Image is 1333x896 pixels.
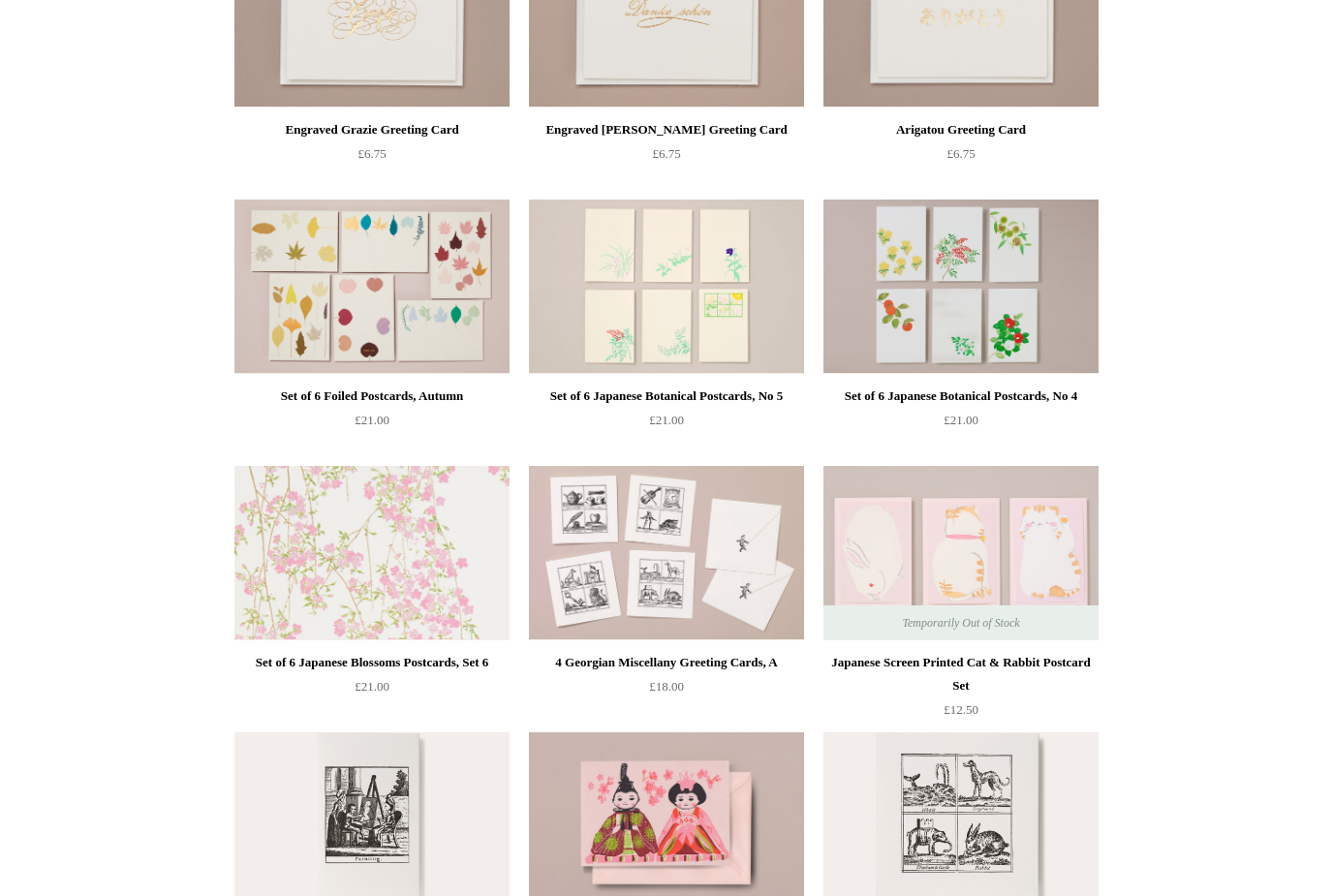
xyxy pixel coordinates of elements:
[529,651,804,730] a: 4 Georgian Miscellany Greeting Cards, A £18.00
[234,651,510,730] a: Set of 6 Japanese Blossoms Postcards, Set 6 £21.00
[649,413,684,427] span: £21.00
[529,385,804,464] a: Set of 6 Japanese Botanical Postcards, No 5 £21.00
[944,413,978,427] span: £21.00
[823,466,1099,640] img: Japanese Screen Printed Cat & Rabbit Postcard Set
[529,118,804,198] a: Engraved [PERSON_NAME] Greeting Card £6.75
[652,146,680,161] span: £6.75
[239,385,505,408] div: Set of 6 Foiled Postcards, Autumn
[823,200,1099,374] img: Set of 6 Japanese Botanical Postcards, No 4
[234,200,510,374] a: Set of 6 Foiled Postcards, Autumn Set of 6 Foiled Postcards, Autumn
[234,466,510,640] img: Set of 6 Japanese Blossoms Postcards, Set 6
[234,466,510,640] a: Set of 6 Japanese Blossoms Postcards, Set 6 Set of 6 Japanese Blossoms Postcards, Set 6
[649,679,684,694] span: £18.00
[828,385,1094,408] div: Set of 6 Japanese Botanical Postcards, No 4
[534,118,799,141] div: Engraved [PERSON_NAME] Greeting Card
[529,200,804,374] img: Set of 6 Japanese Botanical Postcards, No 5
[529,200,804,374] a: Set of 6 Japanese Botanical Postcards, No 5 Set of 6 Japanese Botanical Postcards, No 5
[828,651,1094,697] div: Japanese Screen Printed Cat & Rabbit Postcard Set
[534,385,799,408] div: Set of 6 Japanese Botanical Postcards, No 5
[883,605,1038,640] span: Temporarily Out of Stock
[823,118,1099,198] a: Arigatou Greeting Card £6.75
[234,200,510,374] img: Set of 6 Foiled Postcards, Autumn
[234,385,510,464] a: Set of 6 Foiled Postcards, Autumn £21.00
[823,385,1099,464] a: Set of 6 Japanese Botanical Postcards, No 4 £21.00
[823,466,1099,640] a: Japanese Screen Printed Cat & Rabbit Postcard Set Japanese Screen Printed Cat & Rabbit Postcard S...
[357,146,386,161] span: £6.75
[823,200,1099,374] a: Set of 6 Japanese Botanical Postcards, No 4 Set of 6 Japanese Botanical Postcards, No 4
[355,413,389,427] span: £21.00
[944,702,978,717] span: £12.50
[239,651,505,674] div: Set of 6 Japanese Blossoms Postcards, Set 6
[529,466,804,640] a: 4 Georgian Miscellany Greeting Cards, A 4 Georgian Miscellany Greeting Cards, A
[828,118,1094,141] div: Arigatou Greeting Card
[946,146,975,161] span: £6.75
[239,118,505,141] div: Engraved Grazie Greeting Card
[234,118,510,198] a: Engraved Grazie Greeting Card £6.75
[534,651,799,674] div: 4 Georgian Miscellany Greeting Cards, A
[529,466,804,640] img: 4 Georgian Miscellany Greeting Cards, A
[355,679,389,694] span: £21.00
[823,651,1099,730] a: Japanese Screen Printed Cat & Rabbit Postcard Set £12.50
